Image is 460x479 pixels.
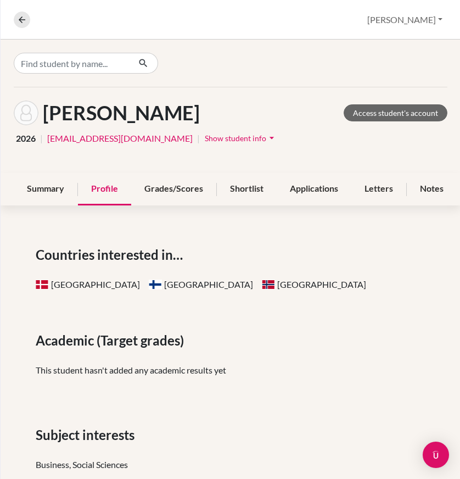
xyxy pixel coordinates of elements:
[36,245,187,265] span: Countries interested in…
[344,104,447,121] a: Access student's account
[47,132,193,145] a: [EMAIL_ADDRESS][DOMAIN_NAME]
[43,101,200,125] h1: [PERSON_NAME]
[205,133,266,143] span: Show student info
[14,173,77,205] div: Summary
[36,364,425,377] p: This student hasn't added any academic results yet
[149,279,253,289] span: [GEOGRAPHIC_DATA]
[262,280,275,289] span: Norway
[197,132,200,145] span: |
[217,173,277,205] div: Shortlist
[36,279,140,289] span: [GEOGRAPHIC_DATA]
[36,458,425,471] div: Business, Social Sciences
[262,279,366,289] span: [GEOGRAPHIC_DATA]
[266,132,277,143] i: arrow_drop_down
[204,130,278,147] button: Show student infoarrow_drop_down
[78,173,131,205] div: Profile
[277,173,351,205] div: Applications
[423,442,449,468] div: Open Intercom Messenger
[14,53,130,74] input: Find student by name...
[36,425,139,445] span: Subject interests
[407,173,457,205] div: Notes
[36,280,49,289] span: Denmark
[14,101,38,125] img: Ádám Szőke's avatar
[149,280,162,289] span: Finland
[16,132,36,145] span: 2026
[362,9,447,30] button: [PERSON_NAME]
[40,132,43,145] span: |
[351,173,406,205] div: Letters
[131,173,216,205] div: Grades/Scores
[36,331,188,350] span: Academic (Target grades)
